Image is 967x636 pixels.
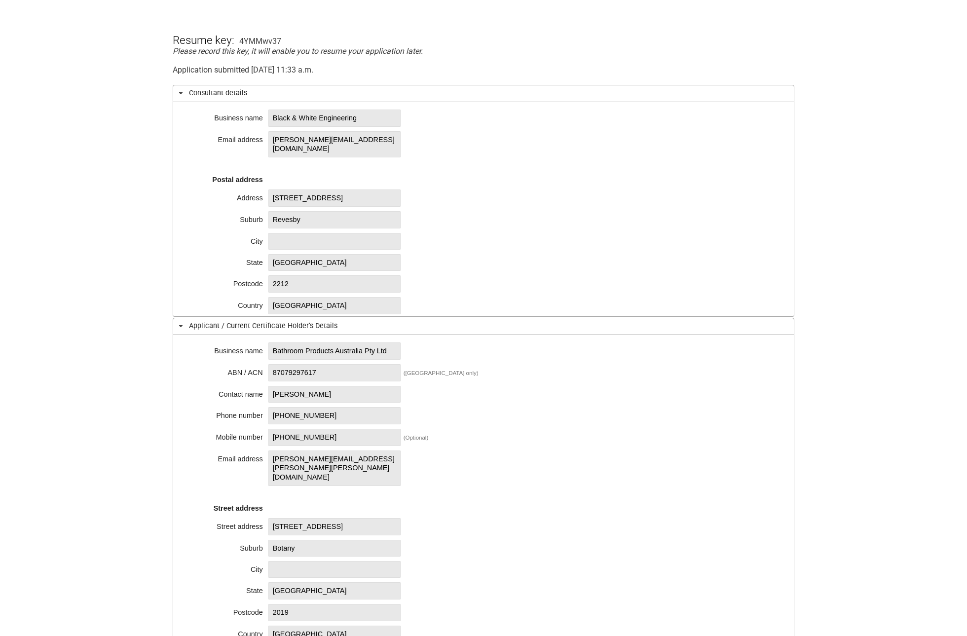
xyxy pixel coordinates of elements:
[268,518,401,535] span: [STREET_ADDRESS]
[189,133,263,143] div: Email address
[268,211,401,228] span: Revesby
[189,430,263,440] div: Mobile number
[268,429,401,446] span: [PHONE_NUMBER]
[173,17,234,46] h3: Resume key:
[189,584,263,594] div: State
[189,213,263,223] div: Suburb
[189,387,263,397] div: Contact name
[268,604,401,621] span: 2019
[404,435,429,441] div: (Optional)
[268,342,401,360] span: Bathroom Products Australia Pty Ltd
[173,46,423,56] em: Please record this key, it will enable you to resume your application later.
[268,189,401,207] span: [STREET_ADDRESS]
[268,110,401,127] span: Black & White Engineering
[189,452,263,462] div: Email address
[268,450,401,486] span: [PERSON_NAME][EMAIL_ADDRESS][PERSON_NAME][PERSON_NAME][DOMAIN_NAME]
[268,364,401,381] span: 87079297617
[268,297,401,314] span: [GEOGRAPHIC_DATA]
[173,85,794,102] h3: Consultant details
[404,370,479,376] div: ([GEOGRAPHIC_DATA] only)
[268,540,401,557] span: Botany
[189,111,263,121] div: Business name
[189,605,263,615] div: Postcode
[189,299,263,308] div: Country
[189,366,263,375] div: ABN / ACN
[189,562,263,572] div: City
[214,504,263,512] strong: Street address
[268,386,401,403] span: [PERSON_NAME]
[268,254,401,271] span: [GEOGRAPHIC_DATA]
[173,318,794,335] h3: Applicant / Current Certificate Holder’s Details
[268,582,401,599] span: [GEOGRAPHIC_DATA]
[268,131,401,157] span: [PERSON_NAME][EMAIL_ADDRESS][DOMAIN_NAME]
[189,409,263,418] div: Phone number
[189,520,263,529] div: Street address
[189,344,263,354] div: Business name
[239,37,281,46] div: 4YMMwv37
[189,234,263,244] div: City
[189,277,263,287] div: Postcode
[268,407,401,424] span: [PHONE_NUMBER]
[173,65,794,75] div: Application submitted [DATE] 11:33 a.m.
[189,191,263,201] div: Address
[189,541,263,551] div: Suburb
[189,256,263,265] div: State
[268,275,401,293] span: 2212
[212,176,262,184] strong: Postal address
